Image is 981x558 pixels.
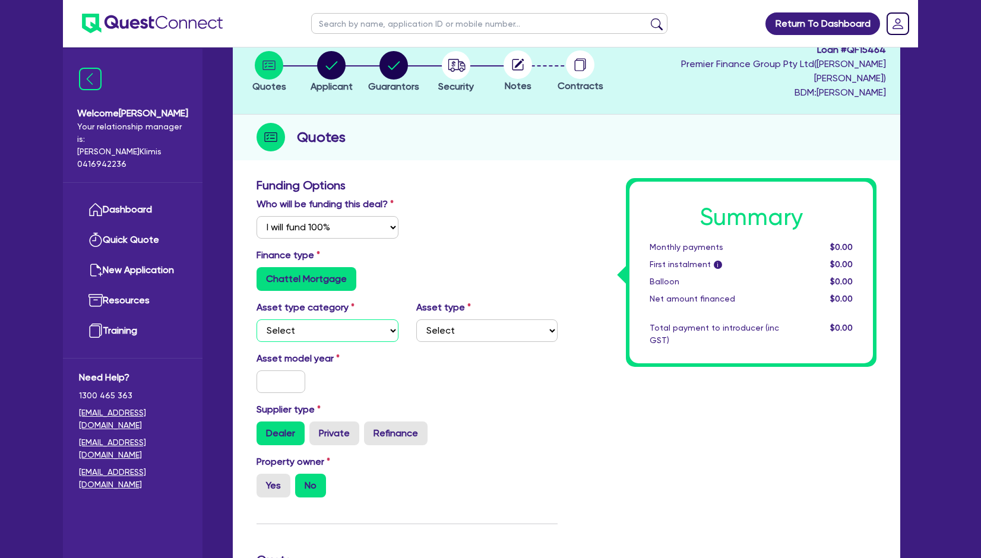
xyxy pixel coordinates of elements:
[368,50,420,94] button: Guarantors
[641,322,788,347] div: Total payment to introducer (inc GST)
[257,248,320,262] label: Finance type
[79,68,102,90] img: icon-menu-close
[310,50,353,94] button: Applicant
[257,197,394,211] label: Who will be funding this deal?
[257,421,305,445] label: Dealer
[248,351,407,366] label: Asset model year
[257,123,285,151] img: step-icon
[614,85,886,100] span: BDM: [PERSON_NAME]
[79,370,186,385] span: Need Help?
[88,263,103,277] img: new-application
[714,261,722,269] span: i
[309,421,359,445] label: Private
[79,225,186,255] a: Quick Quote
[257,300,355,315] label: Asset type category
[650,203,853,232] h1: Summary
[641,241,788,253] div: Monthly payments
[641,258,788,271] div: First instalment
[79,316,186,346] a: Training
[311,13,667,34] input: Search by name, application ID or mobile number...
[79,436,186,461] a: [EMAIL_ADDRESS][DOMAIN_NAME]
[77,121,188,170] span: Your relationship manager is: [PERSON_NAME] Klimis 0416942236
[368,81,419,92] span: Guarantors
[765,12,880,35] a: Return To Dashboard
[438,81,474,92] span: Security
[830,277,853,286] span: $0.00
[79,466,186,491] a: [EMAIL_ADDRESS][DOMAIN_NAME]
[257,474,290,497] label: Yes
[79,407,186,432] a: [EMAIL_ADDRESS][DOMAIN_NAME]
[79,255,186,286] a: New Application
[88,293,103,307] img: resources
[257,402,321,417] label: Supplier type
[257,178,558,192] h3: Funding Options
[830,242,853,252] span: $0.00
[88,233,103,247] img: quick-quote
[830,323,853,332] span: $0.00
[77,106,188,121] span: Welcome [PERSON_NAME]
[311,81,353,92] span: Applicant
[79,195,186,225] a: Dashboard
[505,80,531,91] span: Notes
[257,455,330,469] label: Property owner
[257,267,356,291] label: Chattel Mortgage
[88,324,103,338] img: training
[295,474,326,497] label: No
[641,275,788,288] div: Balloon
[416,300,471,315] label: Asset type
[364,421,428,445] label: Refinance
[297,126,346,148] h2: Quotes
[681,58,886,84] span: Premier Finance Group Pty Ltd ( [PERSON_NAME] [PERSON_NAME] )
[79,286,186,316] a: Resources
[79,389,186,402] span: 1300 465 363
[252,81,286,92] span: Quotes
[558,80,603,91] span: Contracts
[641,293,788,305] div: Net amount financed
[830,259,853,269] span: $0.00
[438,50,474,94] button: Security
[252,50,287,94] button: Quotes
[82,14,223,33] img: quest-connect-logo-blue
[830,294,853,303] span: $0.00
[614,43,886,57] span: Loan # QF15464
[882,8,913,39] a: Dropdown toggle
